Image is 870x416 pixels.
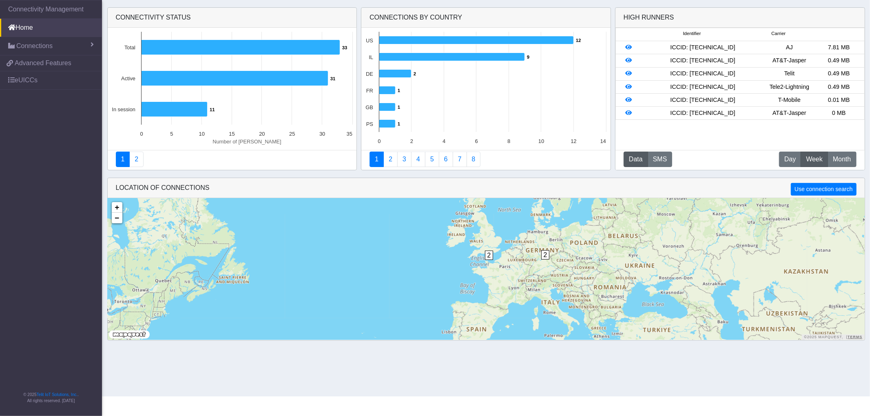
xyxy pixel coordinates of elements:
a: Usage by Carrier [425,152,439,167]
span: Connections [16,41,53,51]
text: 8 [507,138,510,144]
span: 2 [485,251,494,260]
text: 1 [398,105,400,110]
a: Not Connected for 30 days [467,152,481,167]
button: Data [624,152,648,167]
text: 4 [443,138,445,144]
text: 25 [289,131,295,137]
text: 11 [210,107,215,112]
nav: Summary paging [116,152,349,167]
a: Usage per Country [397,152,412,167]
div: ICCID: [TECHNICAL_ID] [641,96,765,105]
div: AT&T-Jasper [765,56,814,65]
text: 12 [571,138,577,144]
text: 1 [398,88,400,93]
button: Use connection search [791,183,856,196]
text: 30 [319,131,325,137]
text: 12 [576,38,581,43]
div: ICCID: [TECHNICAL_ID] [641,83,765,92]
text: 35 [346,131,352,137]
div: ©2025 MapQuest, | [802,335,864,340]
span: Identifier [683,30,701,37]
span: Carrier [771,30,786,37]
text: US [366,37,373,44]
text: Active [121,75,135,81]
text: 0 [378,138,381,144]
button: SMS [648,152,673,167]
text: DE [366,71,373,77]
text: 6 [475,138,478,144]
text: Total [124,44,135,51]
text: 10 [538,138,544,144]
text: 15 [229,131,235,137]
div: Connectivity status [108,8,357,28]
div: AT&T-Jasper [765,109,814,118]
a: Connections By Carrier [411,152,425,167]
span: Month [833,154,851,164]
div: Telit [765,69,814,78]
a: Connections By Country [370,152,384,167]
div: AJ [765,43,814,52]
span: Advanced Features [15,58,71,68]
button: Week [801,152,828,167]
nav: Summary paging [370,152,602,167]
span: Day [784,154,796,164]
text: 9 [527,55,529,59]
text: Number of [PERSON_NAME] [213,139,281,145]
text: 33 [342,45,347,50]
text: 14 [600,138,606,144]
a: 14 Days Trend [439,152,453,167]
div: T-Mobile [765,96,814,105]
text: PS [366,121,373,127]
div: ICCID: [TECHNICAL_ID] [641,69,765,78]
text: 5 [170,131,173,137]
text: IL [369,54,373,60]
a: Zoom out [112,213,122,223]
span: Week [806,154,823,164]
div: 0.49 MB [814,83,863,92]
span: 2 [541,250,550,260]
a: Carrier [383,152,398,167]
div: High Runners [624,13,674,22]
a: Zoom in [112,202,122,213]
a: Zero Session [453,152,467,167]
div: 0 MB [814,109,863,118]
button: Month [828,152,856,167]
a: Terms [848,335,863,339]
div: ICCID: [TECHNICAL_ID] [641,109,765,118]
button: Day [779,152,801,167]
a: Telit IoT Solutions, Inc. [37,392,77,397]
div: 0.49 MB [814,69,863,78]
text: 31 [330,76,335,81]
div: ICCID: [TECHNICAL_ID] [641,43,765,52]
text: 2 [410,138,413,144]
text: 2 [414,71,416,76]
div: Connections By Country [361,8,611,28]
div: Tele2-Lightning [765,83,814,92]
text: 10 [199,131,204,137]
text: In session [112,106,135,112]
div: 0.01 MB [814,96,863,105]
text: 1 [398,121,400,126]
div: LOCATION OF CONNECTIONS [108,178,865,198]
text: 0 [140,131,143,137]
text: GB [366,104,374,110]
div: 7.81 MB [814,43,863,52]
div: 0.49 MB [814,56,863,65]
a: Connectivity status [116,152,130,167]
text: 20 [259,131,265,137]
div: ICCID: [TECHNICAL_ID] [641,56,765,65]
a: Deployment status [129,152,144,167]
text: FR [366,88,373,94]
